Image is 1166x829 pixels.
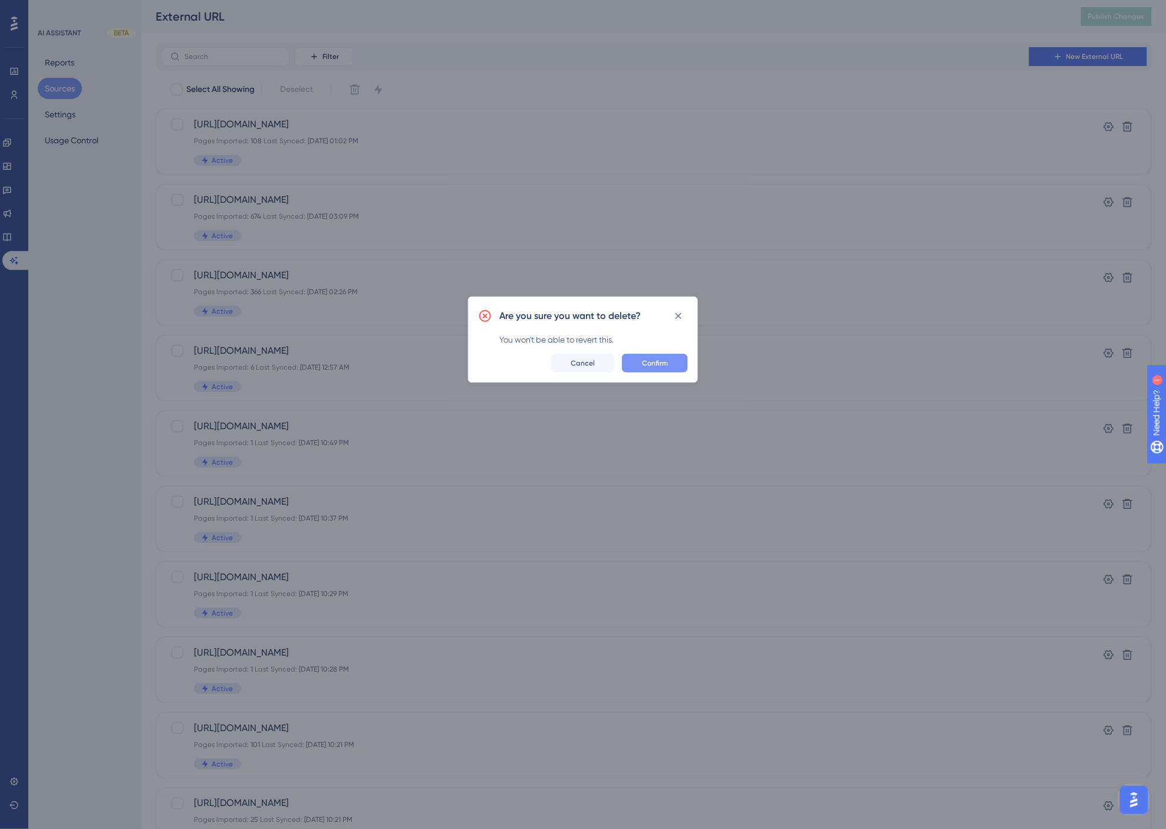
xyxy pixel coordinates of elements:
span: Confirm [642,358,668,368]
div: You won't be able to revert this. [499,333,688,347]
span: Cancel [571,358,595,368]
iframe: UserGuiding AI Assistant Launcher [1116,782,1152,818]
span: Need Help? [28,3,74,17]
h2: Are you sure you want to delete? [499,309,641,323]
div: 1 [82,6,85,15]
